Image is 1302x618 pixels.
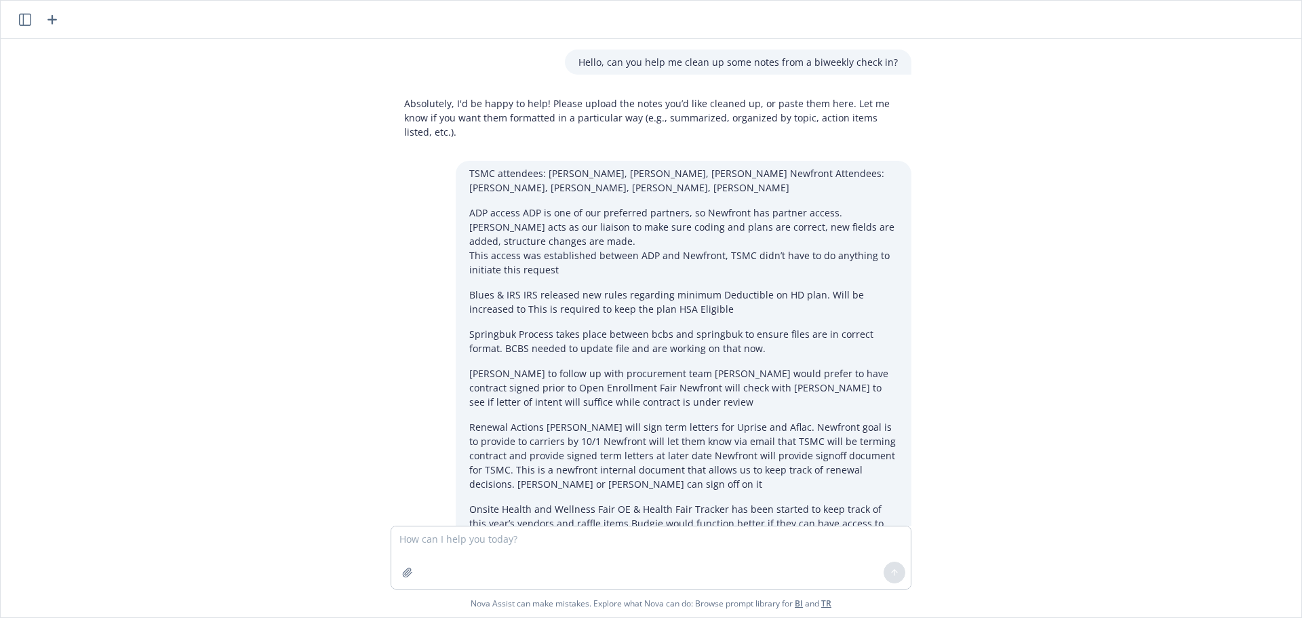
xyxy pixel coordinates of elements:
a: BI [795,598,803,609]
p: [PERSON_NAME] to follow up with procurement team [PERSON_NAME] would prefer to have contract sign... [469,366,898,409]
p: Hello, can you help me clean up some notes from a biweekly check in? [578,55,898,69]
p: Springbuk Process takes place between bcbs and springbuk to ensure files are in correct format. B... [469,327,898,355]
p: Blues & IRS IRS released new rules regarding minimum Deductible on HD plan. Will be increased to ... [469,288,898,316]
p: Onsite Health and Wellness Fair OE & Health Fair Tracker has been started to keep track of this y... [469,502,898,545]
span: Nova Assist can make mistakes. Explore what Nova can do: Browse prompt library for and [6,590,1296,617]
p: ADP access ADP is one of our preferred partners, so Newfront has partner access. [PERSON_NAME] ac... [469,206,898,277]
a: TR [821,598,831,609]
p: TSMC attendees: [PERSON_NAME], [PERSON_NAME], [PERSON_NAME] Newfront Attendees: [PERSON_NAME], [P... [469,166,898,195]
p: Absolutely, I'd be happy to help! Please upload the notes you’d like cleaned up, or paste them he... [404,96,898,139]
p: Renewal Actions [PERSON_NAME] will sign term letters for Uprise and Aflac. Newfront goal is to pr... [469,420,898,491]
